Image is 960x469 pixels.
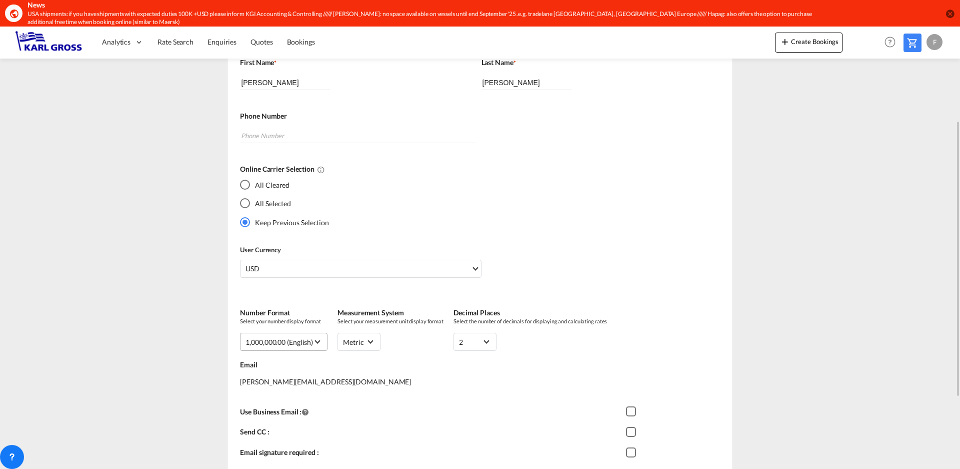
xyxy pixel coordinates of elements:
[881,34,903,52] div: Help
[207,38,236,46] span: Enquiries
[243,26,279,59] a: Quotes
[240,404,625,425] div: Use Business Email :
[626,407,641,417] md-checkbox: Checkbox 1
[481,75,571,90] input: Last Name
[945,9,955,19] button: icon-close-circle
[240,58,471,68] label: First Name
[240,360,722,370] label: Email
[779,36,791,48] md-icon: icon-plus 400-fg
[626,447,641,457] md-checkbox: Checkbox 1
[157,38,193,46] span: Rate Search
[245,264,470,274] span: USD
[337,317,443,325] span: Select your measurement unit display format
[287,38,315,46] span: Bookings
[337,308,443,318] label: Measurement System
[453,308,607,318] label: Decimal Places
[240,198,329,209] md-radio-button: All Selected
[245,338,313,346] div: 1,000,000.00 (English)
[240,111,712,121] label: Phone Number
[240,445,625,465] div: Email signature required :
[150,26,200,59] a: Rate Search
[250,38,272,46] span: Quotes
[240,128,476,143] input: Phone Number
[240,164,712,174] label: Online Carrier Selection
[9,9,19,19] md-icon: icon-earth
[27,10,812,27] div: USA shipments: if you have shipments with expected duties 100K +USD please inform KGI Accounting ...
[317,166,325,174] md-icon: All Cleared : Deselects all online carriers by default.All Selected : Selects all online carriers...
[240,369,722,404] div: [PERSON_NAME][EMAIL_ADDRESS][DOMAIN_NAME]
[481,58,712,68] label: Last Name
[240,180,329,236] md-radio-group: Yes
[240,308,327,318] label: Number Format
[95,26,150,59] div: Analytics
[240,180,329,190] md-radio-button: All Cleared
[102,37,130,47] span: Analytics
[343,338,363,346] div: metric
[240,260,481,278] md-select: Select Currency: $ USDUnited States Dollar
[240,317,327,325] span: Select your number display format
[240,245,481,254] label: User Currency
[301,408,309,416] md-icon: Notification will be sent from this email Id
[453,317,607,325] span: Select the number of decimals for displaying and calculating rates
[240,424,625,445] div: Send CC :
[626,427,641,437] md-checkbox: Checkbox 1
[926,34,942,50] div: F
[775,33,842,53] button: icon-plus 400-fgCreate Bookings
[240,75,330,90] input: First Name
[200,26,243,59] a: Enquiries
[240,217,329,227] md-radio-button: Keep Previous Selection
[881,34,898,51] span: Help
[459,338,463,346] div: 2
[280,26,322,59] a: Bookings
[15,31,82,54] img: 3269c73066d711f095e541db4db89301.png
